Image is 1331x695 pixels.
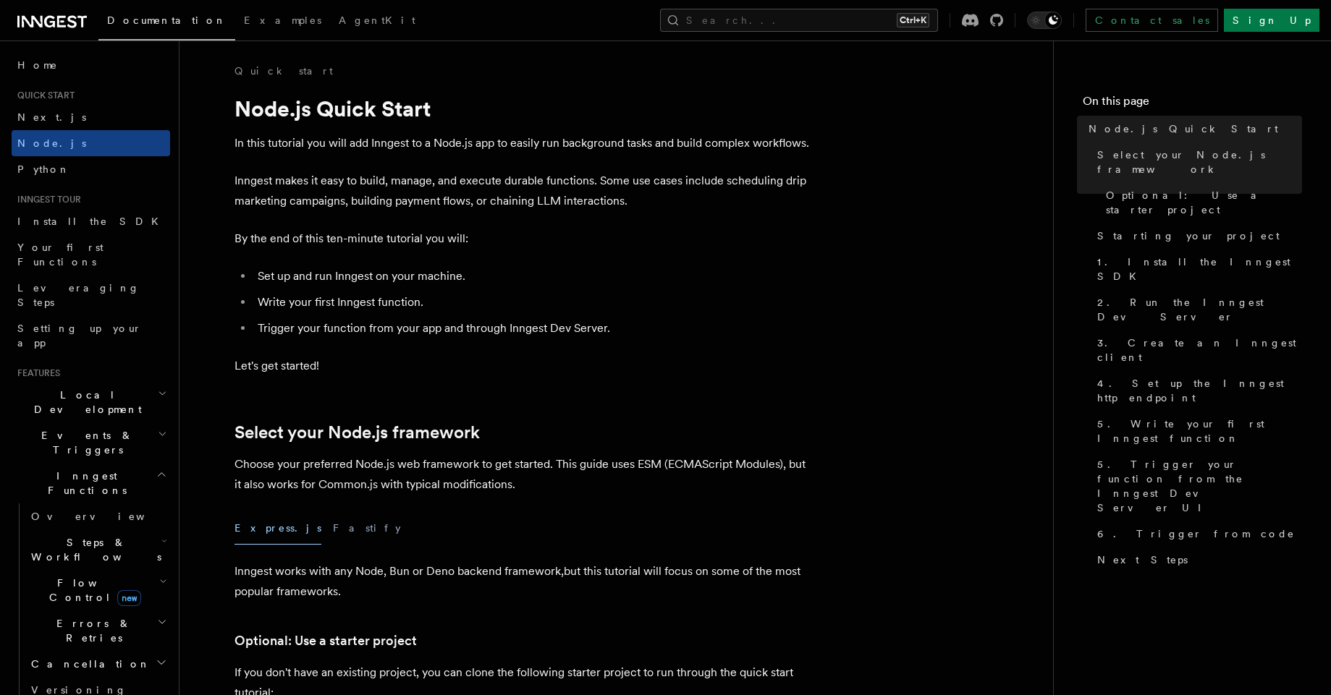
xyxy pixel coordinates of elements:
[1091,521,1302,547] a: 6. Trigger from code
[234,133,814,153] p: In this tutorial you will add Inngest to a Node.js app to easily run background tasks and build c...
[1097,148,1302,176] span: Select your Node.js framework
[1091,370,1302,411] a: 4. Set up the Inngest http endpoint
[25,503,170,529] a: Overview
[339,14,415,26] span: AgentKit
[25,616,157,645] span: Errors & Retries
[25,535,161,564] span: Steps & Workflows
[12,388,158,417] span: Local Development
[17,323,142,349] span: Setting up your app
[12,156,170,182] a: Python
[235,4,330,39] a: Examples
[1097,255,1302,283] span: 1. Install the Inngest SDK
[1091,330,1302,370] a: 3. Create an Inngest client
[253,318,814,338] li: Trigger your function from your app and through Inngest Dev Server.
[1097,336,1302,364] span: 3. Create an Inngest client
[330,4,424,39] a: AgentKit
[1091,289,1302,330] a: 2. Run the Inngest Dev Server
[253,292,814,312] li: Write your first Inngest function.
[1083,93,1302,116] h4: On this page
[12,275,170,315] a: Leveraging Steps
[17,282,140,308] span: Leveraging Steps
[17,242,103,268] span: Your first Functions
[25,657,151,671] span: Cancellation
[12,428,158,457] span: Events & Triggers
[1091,451,1302,521] a: 5. Trigger your function from the Inngest Dev Server UI
[17,163,70,175] span: Python
[1091,223,1302,249] a: Starting your project
[234,422,480,443] a: Select your Node.js framework
[107,14,227,26] span: Documentation
[1091,249,1302,289] a: 1. Install the Inngest SDK
[12,130,170,156] a: Node.js
[117,590,141,606] span: new
[12,234,170,275] a: Your first Functions
[1224,9,1319,32] a: Sign Up
[12,382,170,422] button: Local Development
[234,229,814,249] p: By the end of this ten-minute tutorial you will:
[17,137,86,149] span: Node.js
[234,454,814,495] p: Choose your preferred Node.js web framework to get started. This guide uses ESM (ECMAScript Modul...
[1097,553,1188,567] span: Next Steps
[1106,188,1302,217] span: Optional: Use a starter project
[1097,229,1280,243] span: Starting your project
[12,463,170,503] button: Inngest Functions
[897,13,929,27] kbd: Ctrl+K
[31,511,180,522] span: Overview
[1097,295,1302,324] span: 2. Run the Inngest Dev Server
[1086,9,1218,32] a: Contact sales
[234,631,417,651] a: Optional: Use a starter project
[12,367,60,379] span: Features
[1083,116,1302,142] a: Node.js Quick Start
[1089,121,1278,136] span: Node.js Quick Start
[234,356,814,376] p: Let's get started!
[25,651,170,677] button: Cancellation
[12,315,170,356] a: Setting up your app
[253,266,814,286] li: Set up and run Inngest on your machine.
[12,469,156,498] span: Inngest Functions
[17,58,58,72] span: Home
[234,512,321,545] button: Express.js
[1091,411,1302,451] a: 5. Write your first Inngest function
[1091,547,1302,573] a: Next Steps
[244,14,321,26] span: Examples
[25,529,170,570] button: Steps & Workflows
[1097,417,1302,445] span: 5. Write your first Inngest function
[234,171,814,211] p: Inngest makes it easy to build, manage, and execute durable functions. Some use cases include sch...
[25,576,159,605] span: Flow Control
[17,216,167,227] span: Install the SDK
[1027,12,1062,29] button: Toggle dark mode
[1091,142,1302,182] a: Select your Node.js framework
[234,64,333,78] a: Quick start
[17,111,86,123] span: Next.js
[234,561,814,602] p: Inngest works with any Node, Bun or Deno backend framework,but this tutorial will focus on some o...
[660,9,938,32] button: Search...Ctrl+K
[1097,526,1295,541] span: 6. Trigger from code
[333,512,401,545] button: Fastify
[25,610,170,651] button: Errors & Retries
[12,104,170,130] a: Next.js
[12,52,170,78] a: Home
[98,4,235,40] a: Documentation
[1097,376,1302,405] span: 4. Set up the Inngest http endpoint
[12,208,170,234] a: Install the SDK
[234,95,814,121] h1: Node.js Quick Start
[12,194,81,205] span: Inngest tour
[1100,182,1302,223] a: Optional: Use a starter project
[1097,457,1302,515] span: 5. Trigger your function from the Inngest Dev Server UI
[12,422,170,463] button: Events & Triggers
[25,570,170,610] button: Flow Controlnew
[12,90,75,101] span: Quick start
